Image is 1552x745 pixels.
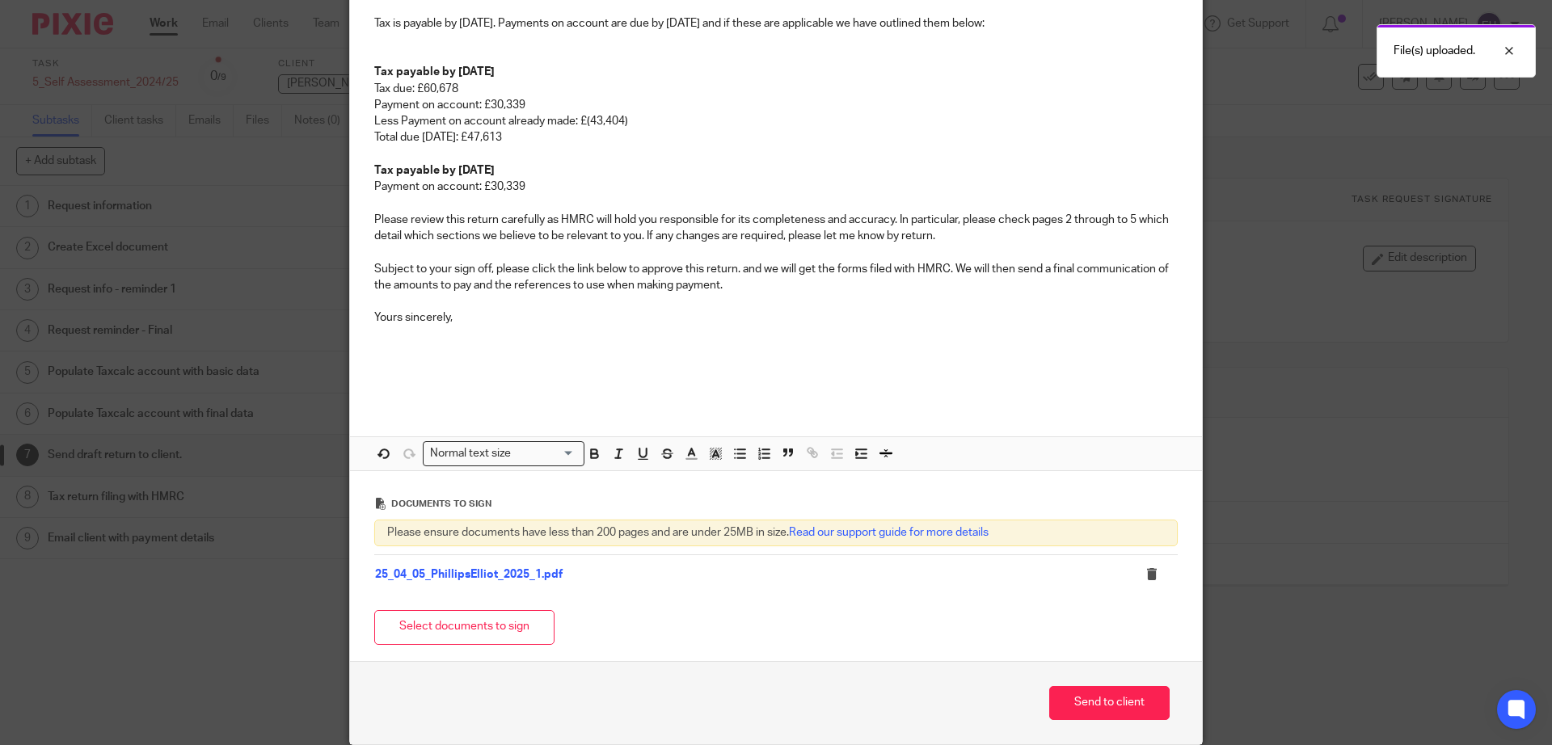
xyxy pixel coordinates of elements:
[789,527,989,538] a: Read our support guide for more details
[427,445,515,462] span: Normal text size
[517,445,575,462] input: Search for option
[374,179,1178,195] p: Payment on account: £30,339
[1049,686,1170,721] button: Send to client
[374,261,1178,294] p: Subject to your sign off, please click the link below to approve this return. and we will get the...
[423,441,584,466] div: Search for option
[374,520,1178,545] div: Please ensure documents have less than 200 pages and are under 25MB in size.
[1394,43,1475,59] p: File(s) uploaded.
[375,569,563,580] a: 25_04_05_PhillipsElliot_2025_1.pdf
[374,212,1178,245] p: Please review this return carefully as HMRC will hold you responsible for its completeness and ac...
[374,309,1178,326] p: Yours sincerely,
[391,499,491,508] span: Documents to sign
[374,610,555,645] button: Select documents to sign
[374,129,1178,145] p: Total due [DATE]: £47,613
[374,165,495,176] strong: Tax payable by [DATE]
